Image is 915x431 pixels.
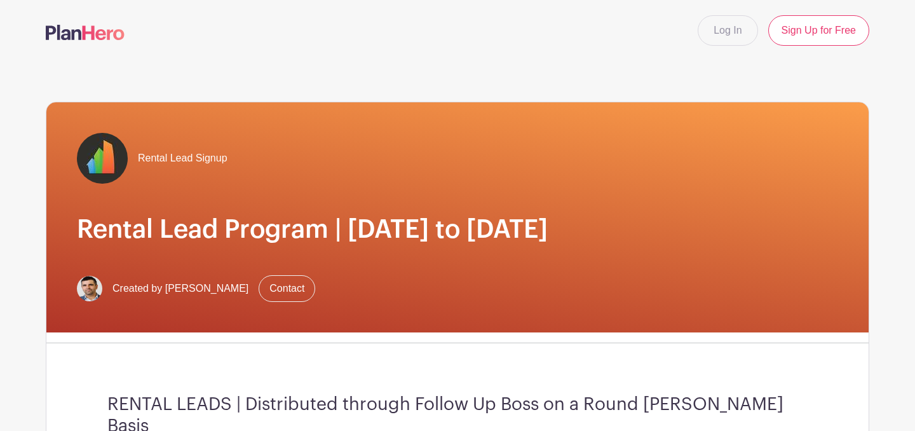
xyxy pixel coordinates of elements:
[698,15,757,46] a: Log In
[46,25,125,40] img: logo-507f7623f17ff9eddc593b1ce0a138ce2505c220e1c5a4e2b4648c50719b7d32.svg
[259,275,315,302] a: Contact
[768,15,869,46] a: Sign Up for Free
[112,281,248,296] span: Created by [PERSON_NAME]
[77,276,102,301] img: Screen%20Shot%202023-02-21%20at%2010.54.51%20AM.png
[77,214,838,245] h1: Rental Lead Program | [DATE] to [DATE]
[138,151,227,166] span: Rental Lead Signup
[77,133,128,184] img: fulton-grace-logo.jpeg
